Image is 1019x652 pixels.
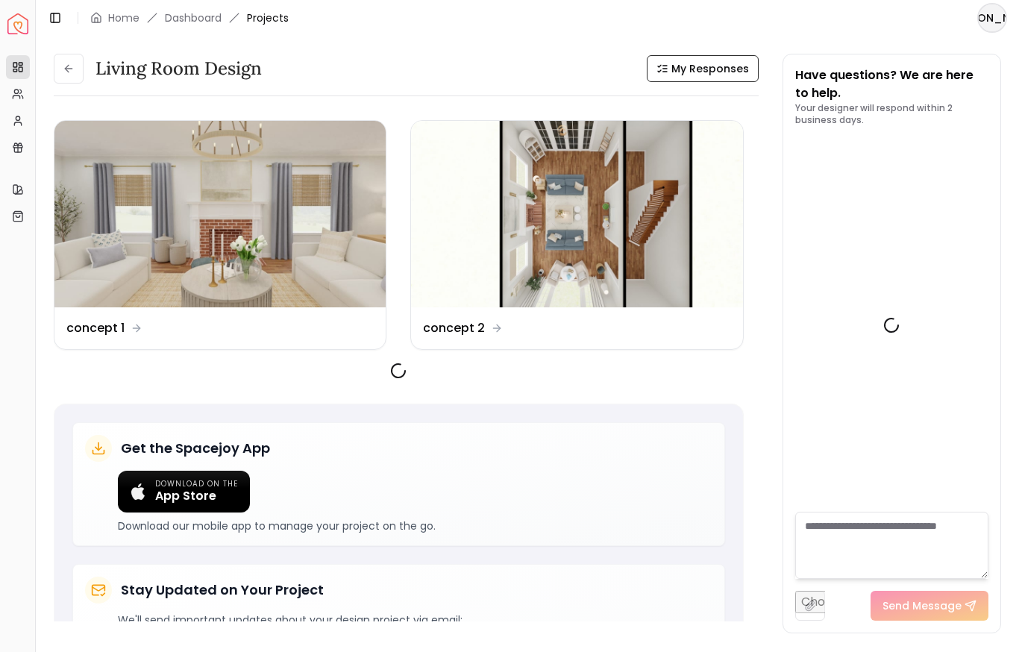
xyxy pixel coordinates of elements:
button: [PERSON_NAME] [977,3,1007,33]
h5: Stay Updated on Your Project [121,580,324,601]
p: Download our mobile app to manage your project on the go. [118,518,712,533]
span: [PERSON_NAME] [979,4,1006,31]
p: We'll send important updates about your design project via email: [118,612,712,627]
nav: breadcrumb [90,10,289,25]
dd: concept 2 [423,319,485,337]
button: My Responses [647,55,759,82]
a: concept 2concept 2 [410,120,743,350]
h5: Get the Spacejoy App [121,438,270,459]
h3: Living Room design [95,57,262,81]
p: Your designer will respond within 2 business days. [795,102,989,126]
img: Spacejoy Logo [7,13,28,34]
img: Apple logo [130,483,146,500]
a: Download on the App Store [118,471,250,513]
img: concept 1 [54,121,386,307]
span: App Store [155,489,238,504]
a: Spacejoy [7,13,28,34]
p: Have questions? We are here to help. [795,66,989,102]
a: Dashboard [165,10,222,25]
a: Home [108,10,139,25]
span: My Responses [671,61,749,76]
a: concept 1concept 1 [54,120,386,350]
span: Download on the [155,480,238,489]
dd: concept 1 [66,319,125,337]
span: Projects [247,10,289,25]
img: concept 2 [411,121,742,307]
